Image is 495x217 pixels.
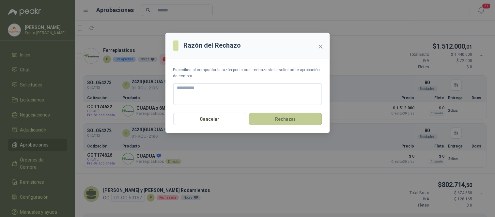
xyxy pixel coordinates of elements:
[316,41,326,52] button: Close
[173,67,322,79] p: Especifica al comprador la razón por la cual rechazaste la solicitud de aprobación de compra
[184,40,241,51] h3: Razón del Rechazo
[318,44,323,49] span: close
[173,113,246,125] button: Cancelar
[249,113,322,125] button: Rechazar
